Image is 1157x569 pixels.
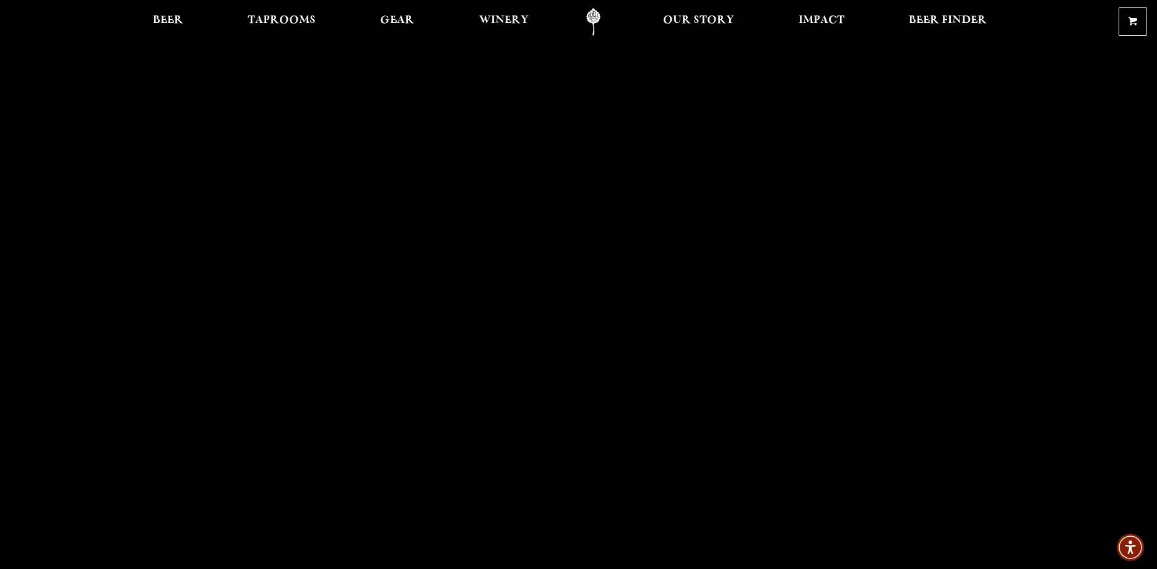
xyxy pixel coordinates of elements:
a: Gear [372,8,422,36]
a: Winery [471,8,537,36]
a: Impact [791,8,852,36]
span: Taprooms [248,15,316,25]
span: Beer [153,15,183,25]
a: Beer [145,8,191,36]
span: Beer Finder [909,15,987,25]
div: Accessibility Menu [1117,534,1144,561]
span: Winery [479,15,529,25]
a: Our Story [655,8,742,36]
span: Impact [799,15,844,25]
a: Odell Home [570,8,617,36]
a: Taprooms [240,8,324,36]
span: Gear [380,15,414,25]
span: Our Story [663,15,734,25]
a: Beer Finder [901,8,995,36]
